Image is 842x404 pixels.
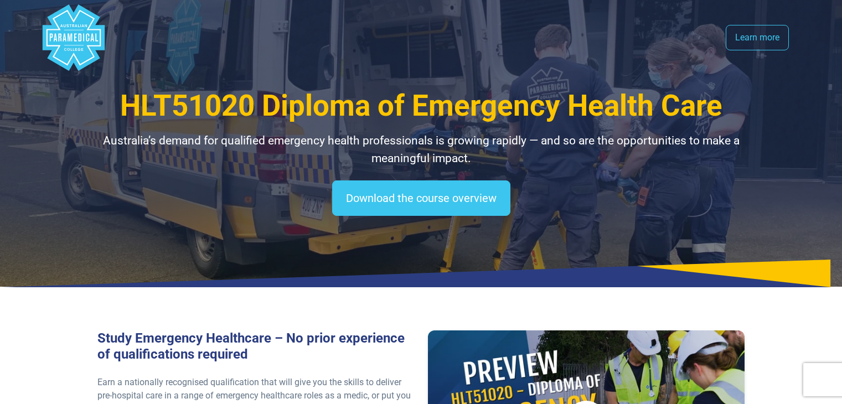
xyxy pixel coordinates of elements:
p: Australia’s demand for qualified emergency health professionals is growing rapidly — and so are t... [97,132,745,167]
span: HLT51020 Diploma of Emergency Health Care [120,89,722,123]
a: Download the course overview [332,180,510,216]
a: Learn more [726,25,789,50]
h3: Study Emergency Healthcare – No prior experience of qualifications required [97,330,415,362]
div: Australian Paramedical College [40,4,107,71]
